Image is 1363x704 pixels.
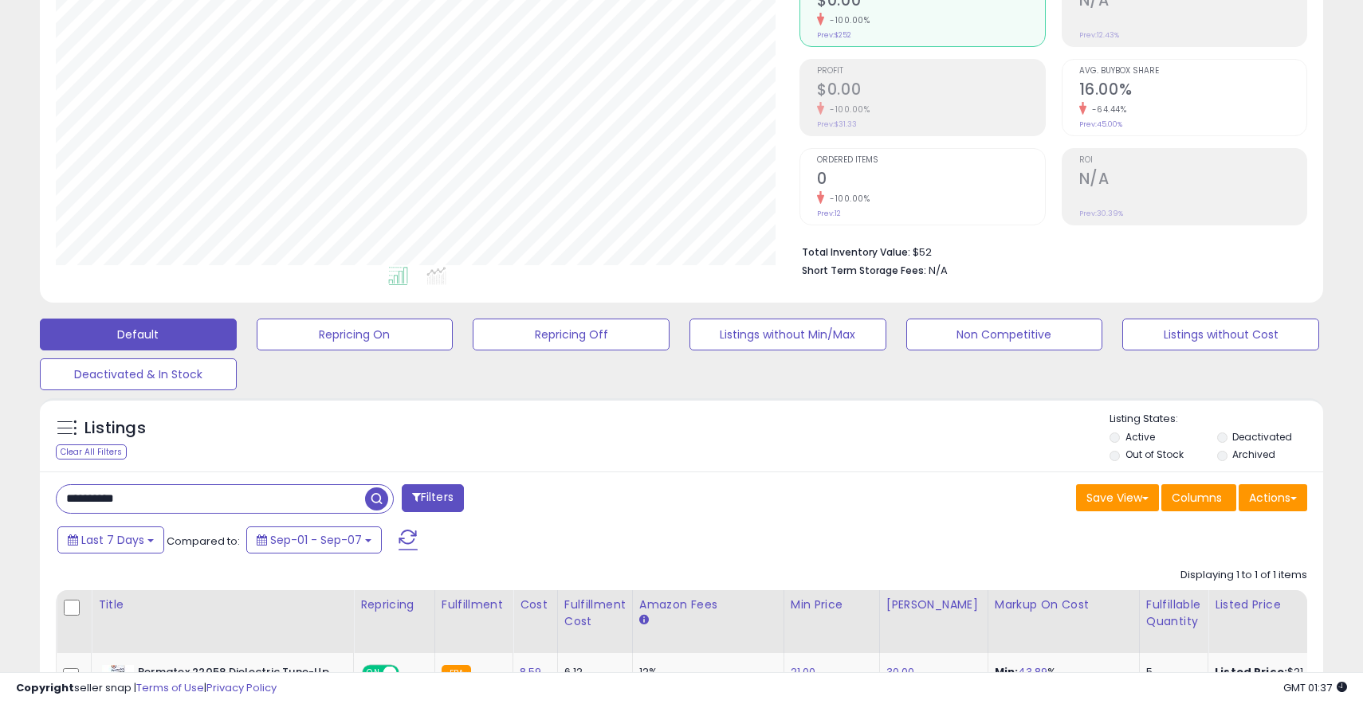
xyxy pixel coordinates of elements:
span: 2025-09-16 01:37 GMT [1283,680,1347,695]
button: Non Competitive [906,319,1103,350]
strong: Copyright [16,680,74,695]
b: Short Term Storage Fees: [802,264,926,277]
small: Prev: $31.33 [817,119,857,129]
button: Actions [1239,484,1307,511]
div: Clear All Filters [56,444,127,460]
div: Fulfillable Quantity [1146,596,1201,630]
div: Fulfillment [442,596,506,613]
h2: 16.00% [1079,80,1306,102]
div: Cost [520,596,551,613]
h2: 0 [817,170,1044,191]
button: Deactivated & In Stock [40,358,237,390]
div: Amazon Fees [639,596,777,613]
button: Last 7 Days [57,526,164,553]
h2: $0.00 [817,80,1044,102]
span: Profit [817,67,1044,76]
div: Fulfillment Cost [564,596,626,630]
label: Deactivated [1232,430,1292,444]
button: Listings without Min/Max [689,319,886,350]
small: -100.00% [824,193,870,205]
button: Default [40,319,237,350]
small: Prev: 30.39% [1079,209,1123,218]
a: Terms of Use [136,680,204,695]
span: N/A [929,263,948,278]
button: Repricing On [257,319,454,350]
span: ROI [1079,156,1306,165]
button: Sep-01 - Sep-07 [246,526,382,553]
span: Ordered Items [817,156,1044,165]
small: Prev: 45.00% [1079,119,1122,129]
div: [PERSON_NAME] [886,596,981,613]
button: Listings without Cost [1122,319,1319,350]
div: Displaying 1 to 1 of 1 items [1180,568,1307,583]
span: Last 7 Days [81,532,144,548]
button: Save View [1076,484,1159,511]
button: Columns [1161,484,1236,511]
label: Archived [1232,448,1275,461]
small: Prev: $252 [817,30,851,40]
span: Columns [1172,490,1222,506]
label: Active [1125,430,1155,444]
small: -64.44% [1086,104,1127,115]
p: Listing States: [1110,412,1322,427]
small: Prev: 12 [817,209,841,218]
div: Min Price [791,596,873,613]
a: Privacy Policy [206,680,277,695]
div: Repricing [360,596,428,613]
span: Compared to: [167,534,240,549]
small: Amazon Fees. [639,613,649,628]
h2: N/A [1079,170,1306,191]
button: Filters [402,484,464,512]
th: The percentage added to the cost of goods (COGS) that forms the calculator for Min & Max prices. [988,590,1139,653]
li: $52 [802,241,1295,260]
div: Listed Price [1215,596,1353,613]
h5: Listings [84,417,146,440]
b: Total Inventory Value: [802,245,910,259]
div: seller snap | | [16,681,277,696]
label: Out of Stock [1125,448,1184,461]
div: Markup on Cost [995,596,1133,613]
small: -100.00% [824,104,870,115]
span: Sep-01 - Sep-07 [270,532,362,548]
small: Prev: 12.43% [1079,30,1119,40]
span: Avg. Buybox Share [1079,67,1306,76]
div: Title [98,596,347,613]
button: Repricing Off [473,319,670,350]
small: -100.00% [824,14,870,26]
